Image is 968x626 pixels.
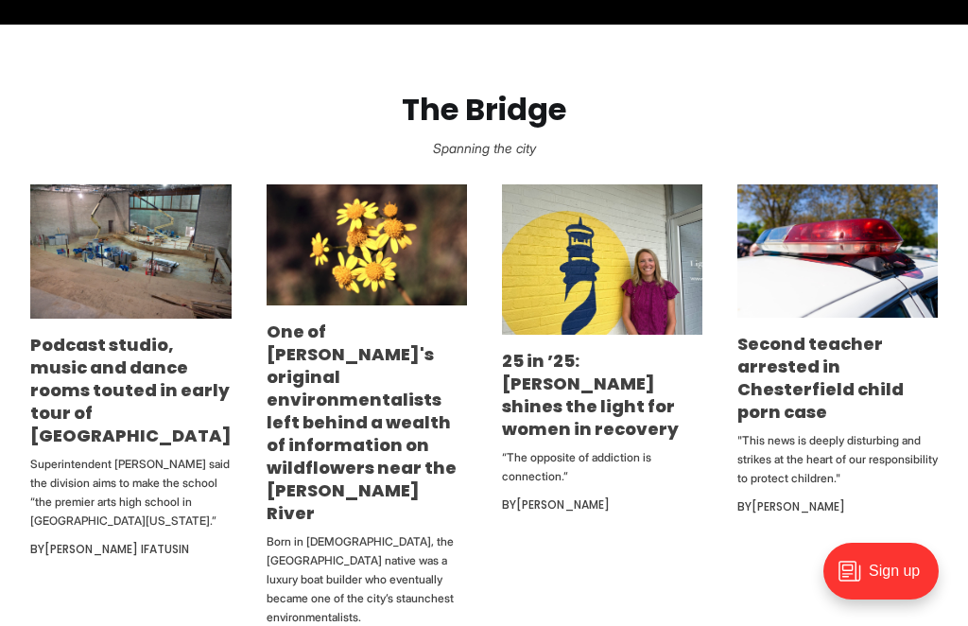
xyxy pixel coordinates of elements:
[502,349,679,441] a: 25 in ’25: [PERSON_NAME] shines the light for women in recovery
[30,184,232,319] img: Podcast studio, music and dance rooms touted in early tour of new Richmond high school
[30,333,232,447] a: Podcast studio, music and dance rooms touted in early tour of [GEOGRAPHIC_DATA]
[502,184,702,335] img: 25 in ’25: Emily DuBose shines the light for women in recovery
[30,455,232,530] p: Superintendent [PERSON_NAME] said the division aims to make the school “the premier arts high sch...
[737,332,904,424] a: Second teacher arrested in Chesterfield child porn case
[267,184,467,305] img: One of Richmond's original environmentalists left behind a wealth of information on wildflowers n...
[502,448,702,486] p: “The opposite of addiction is connection.”
[807,533,968,626] iframe: portal-trigger
[44,541,189,557] a: [PERSON_NAME] Ifatusin
[502,494,702,516] div: By
[30,538,232,561] div: By
[30,135,938,162] p: Spanning the city
[752,498,845,514] a: [PERSON_NAME]
[516,496,610,513] a: [PERSON_NAME]
[267,320,457,525] a: One of [PERSON_NAME]'s original environmentalists left behind a wealth of information on wildflow...
[737,431,938,488] p: "This news is deeply disturbing and strikes at the heart of our responsibility to protect children."
[737,496,938,518] div: By
[737,184,938,318] img: Second teacher arrested in Chesterfield child porn case
[30,93,938,128] h2: The Bridge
